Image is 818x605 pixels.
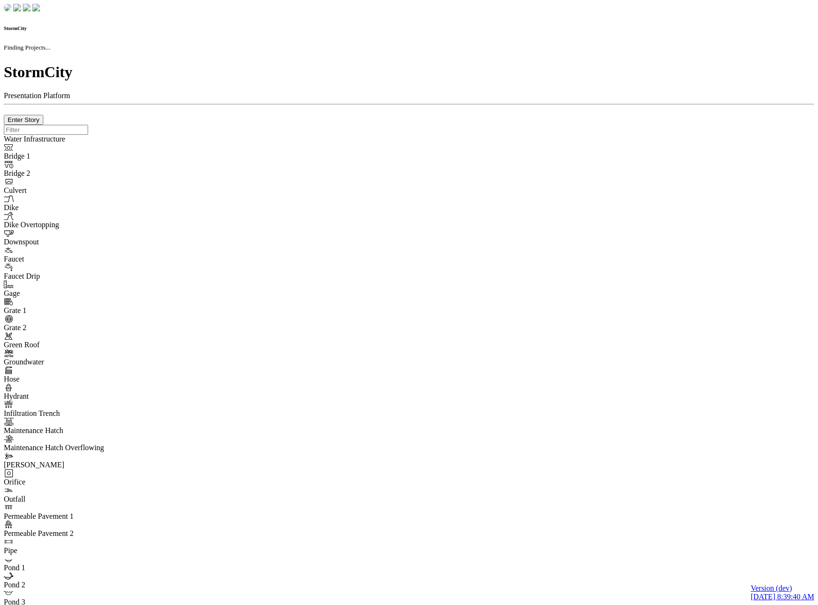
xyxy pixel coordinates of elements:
div: Green Roof [4,341,133,349]
div: Pipe [4,546,133,555]
div: Outfall [4,495,133,504]
div: Grate 2 [4,323,133,332]
div: Hose [4,375,133,383]
h1: StormCity [4,63,814,81]
span: [DATE] 8:39:40 AM [751,593,814,601]
img: chi-fish-down.png [13,4,21,11]
div: Gage [4,289,133,298]
img: chi-fish-down.png [4,4,11,11]
img: chi-fish-up.png [23,4,30,11]
a: Version (dev) [DATE] 8:39:40 AM [751,584,814,601]
div: Maintenance Hatch Overflowing [4,444,133,452]
div: Dike Overtopping [4,221,133,229]
h6: StormCity [4,25,814,31]
div: Faucet [4,255,133,263]
div: Faucet Drip [4,272,133,281]
div: Infiltration Trench [4,409,133,418]
div: Culvert [4,186,133,195]
div: Pond 2 [4,581,133,589]
img: chi-fish-blink.png [32,4,40,11]
div: Maintenance Hatch [4,426,133,435]
div: Grate 1 [4,306,133,315]
div: Downspout [4,238,133,246]
button: Enter Story [4,115,43,125]
input: Filter [4,125,88,135]
small: Finding Projects... [4,44,50,51]
span: Presentation Platform [4,91,70,100]
div: Permeable Pavement 1 [4,512,133,521]
div: Bridge 1 [4,152,133,161]
div: Pond 1 [4,564,133,572]
div: Water Infrastructure [4,135,133,143]
div: Permeable Pavement 2 [4,529,133,538]
div: Dike [4,203,133,212]
div: Bridge 2 [4,169,133,178]
div: Orifice [4,478,133,486]
div: Hydrant [4,392,133,401]
div: [PERSON_NAME] [4,461,133,469]
div: Groundwater [4,358,133,366]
